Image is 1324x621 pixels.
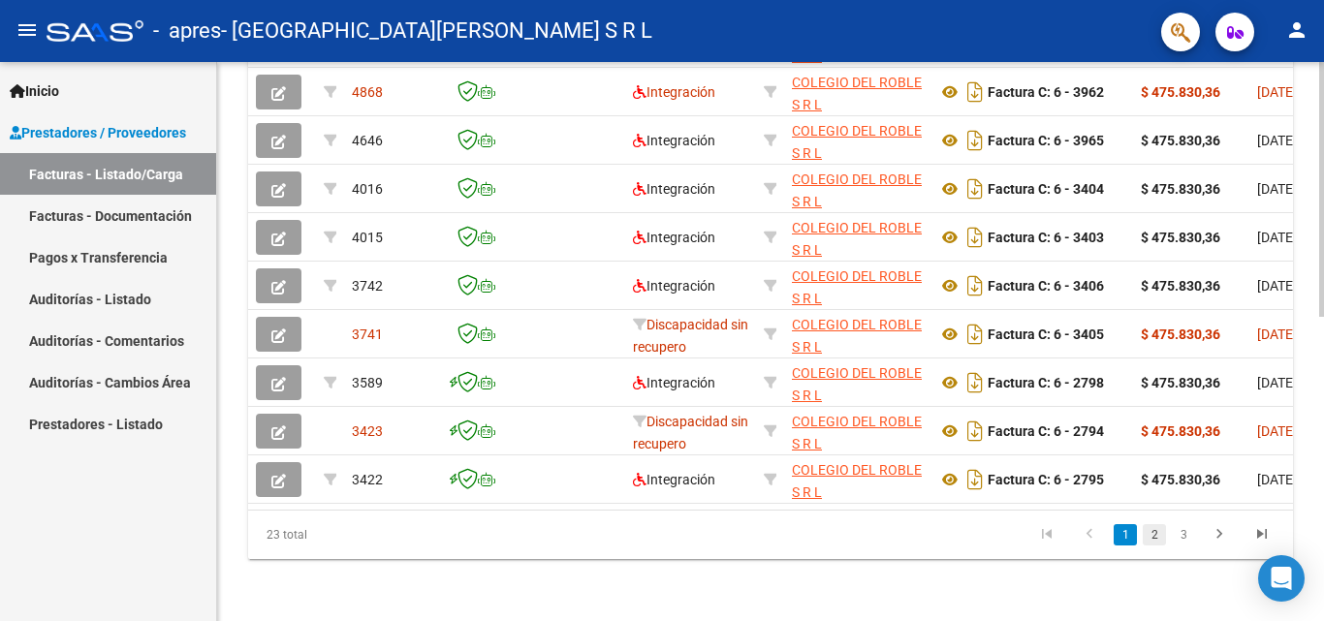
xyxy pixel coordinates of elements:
[633,375,715,390] span: Integración
[10,80,59,102] span: Inicio
[988,230,1104,245] strong: Factura C: 6 - 3403
[988,423,1104,439] strong: Factura C: 6 - 2794
[1257,278,1297,294] span: [DATE]
[1141,375,1220,390] strong: $ 475.830,36
[792,220,922,258] span: COLEGIO DEL ROBLE S R L
[962,367,988,398] i: Descargar documento
[792,123,922,161] span: COLEGIO DEL ROBLE S R L
[633,317,748,355] span: Discapacidad sin recupero
[352,133,383,148] span: 4646
[1257,84,1297,100] span: [DATE]
[792,362,922,403] div: 30695582702
[1201,524,1238,545] a: go to next page
[10,122,186,143] span: Prestadores / Proveedores
[792,462,922,500] span: COLEGIO DEL ROBLE S R L
[988,84,1104,100] strong: Factura C: 6 - 3962
[988,133,1104,148] strong: Factura C: 6 - 3965
[633,414,748,451] span: Discapacidad sin recupero
[633,278,715,294] span: Integración
[352,423,383,439] span: 3423
[962,125,988,156] i: Descargar documento
[792,265,922,306] div: 30695582702
[792,75,922,112] span: COLEGIO DEL ROBLE S R L
[988,278,1104,294] strong: Factura C: 6 - 3406
[633,230,715,245] span: Integración
[352,181,383,197] span: 4016
[153,10,221,52] span: - apres
[1258,555,1305,602] div: Open Intercom Messenger
[1114,524,1137,545] a: 1
[792,365,922,403] span: COLEGIO DEL ROBLE S R L
[988,472,1104,487] strong: Factura C: 6 - 2795
[792,414,922,451] span: COLEGIO DEL ROBLE S R L
[1244,524,1280,545] a: go to last page
[1285,18,1308,42] mat-icon: person
[1140,518,1169,551] li: page 2
[1141,230,1220,245] strong: $ 475.830,36
[792,459,922,500] div: 30695582702
[1071,524,1108,545] a: go to previous page
[352,375,383,390] span: 3589
[1141,278,1220,294] strong: $ 475.830,36
[1028,524,1065,545] a: go to first page
[1257,230,1297,245] span: [DATE]
[1143,524,1166,545] a: 2
[962,222,988,253] i: Descargar documento
[988,181,1104,197] strong: Factura C: 6 - 3404
[988,375,1104,390] strong: Factura C: 6 - 2798
[962,77,988,108] i: Descargar documento
[792,120,922,161] div: 30695582702
[792,169,922,209] div: 30695582702
[1257,423,1297,439] span: [DATE]
[16,18,39,42] mat-icon: menu
[1141,472,1220,487] strong: $ 475.830,36
[1141,423,1220,439] strong: $ 475.830,36
[352,84,383,100] span: 4868
[1141,133,1220,148] strong: $ 475.830,36
[962,270,988,301] i: Descargar documento
[792,314,922,355] div: 30695582702
[792,411,922,451] div: 30695582702
[248,511,454,559] div: 23 total
[792,217,922,258] div: 30695582702
[1257,326,1297,342] span: [DATE]
[962,319,988,350] i: Descargar documento
[221,10,652,52] span: - [GEOGRAPHIC_DATA][PERSON_NAME] S R L
[633,181,715,197] span: Integración
[352,278,383,294] span: 3742
[1257,133,1297,148] span: [DATE]
[1141,181,1220,197] strong: $ 475.830,36
[792,317,922,355] span: COLEGIO DEL ROBLE S R L
[1141,326,1220,342] strong: $ 475.830,36
[1111,518,1140,551] li: page 1
[1169,518,1198,551] li: page 3
[962,416,988,447] i: Descargar documento
[633,84,715,100] span: Integración
[1257,472,1297,487] span: [DATE]
[962,464,988,495] i: Descargar documento
[352,326,383,342] span: 3741
[792,268,922,306] span: COLEGIO DEL ROBLE S R L
[792,72,922,112] div: 30695582702
[962,173,988,204] i: Descargar documento
[1257,375,1297,390] span: [DATE]
[792,171,922,209] span: COLEGIO DEL ROBLE S R L
[352,472,383,487] span: 3422
[1141,84,1220,100] strong: $ 475.830,36
[988,326,1104,342] strong: Factura C: 6 - 3405
[352,230,383,245] span: 4015
[633,133,715,148] span: Integración
[1257,181,1297,197] span: [DATE]
[1172,524,1195,545] a: 3
[633,472,715,487] span: Integración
